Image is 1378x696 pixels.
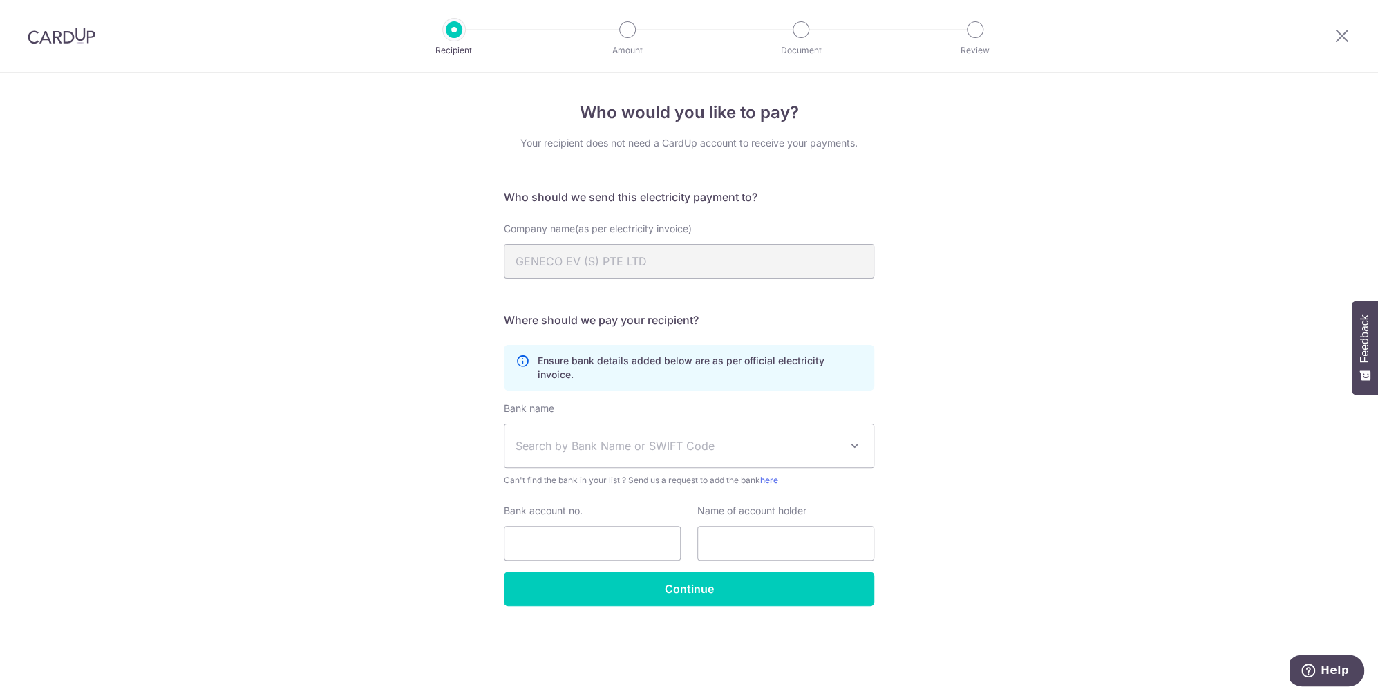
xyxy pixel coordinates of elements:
[924,44,1026,57] p: Review
[750,44,852,57] p: Document
[504,312,874,328] h5: Where should we pay your recipient?
[576,44,679,57] p: Amount
[403,44,505,57] p: Recipient
[504,504,583,518] label: Bank account no.
[504,572,874,606] input: Continue
[538,354,862,382] p: Ensure bank details added below are as per official electricity invoice.
[1352,301,1378,395] button: Feedback - Show survey
[28,28,95,44] img: CardUp
[697,504,806,518] label: Name of account holder
[504,136,874,150] div: Your recipient does not need a CardUp account to receive your payments.
[504,223,692,234] span: Company name(as per electricity invoice)
[1290,655,1364,689] iframe: Opens a widget where you can find more information
[760,475,778,485] a: here
[516,438,840,454] span: Search by Bank Name or SWIFT Code
[504,100,874,125] h4: Who would you like to pay?
[504,402,554,415] label: Bank name
[504,473,874,487] span: Can't find the bank in your list ? Send us a request to add the bank
[1359,314,1371,363] span: Feedback
[504,189,874,205] h5: Who should we send this electricity payment to?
